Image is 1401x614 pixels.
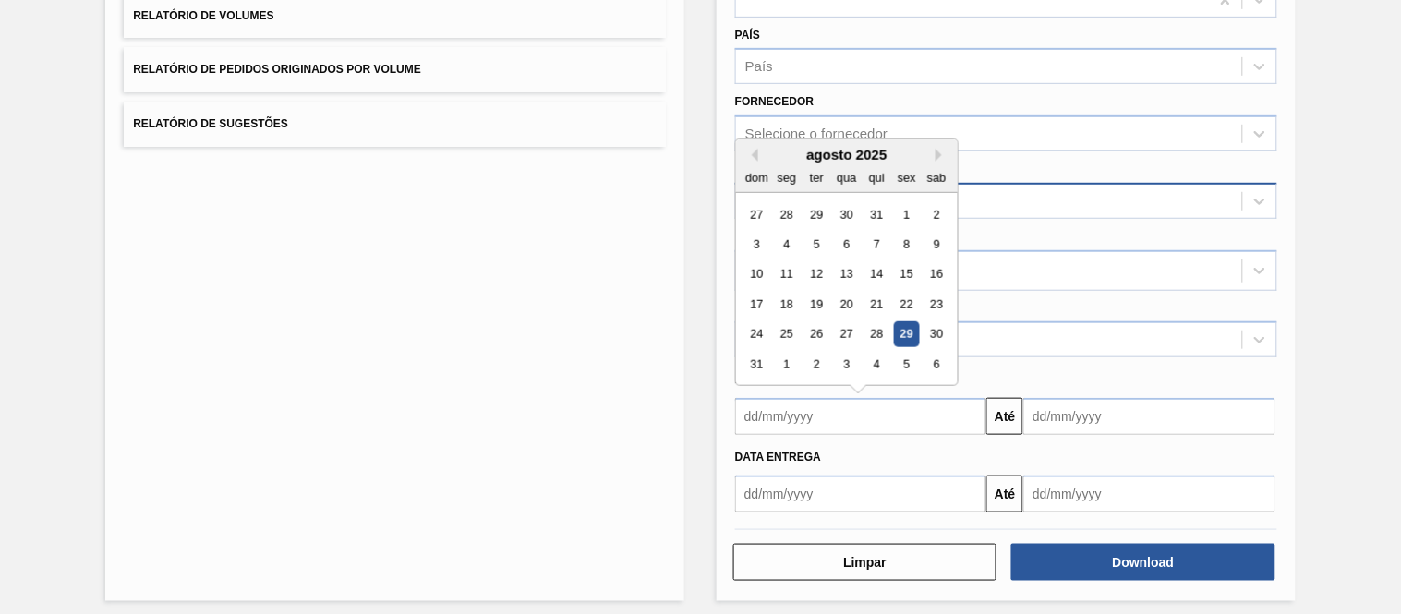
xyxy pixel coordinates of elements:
div: qua [834,165,859,190]
label: País [735,29,760,42]
div: agosto 2025 [736,147,958,163]
div: Choose quarta-feira, 6 de agosto de 2025 [834,232,859,257]
div: dom [744,165,769,190]
div: Choose sábado, 23 de agosto de 2025 [924,292,949,317]
div: Choose terça-feira, 26 de agosto de 2025 [804,322,829,347]
div: País [745,59,773,75]
div: ter [804,165,829,190]
div: sab [924,165,949,190]
button: Next Month [936,149,948,162]
input: dd/mm/yyyy [735,476,986,512]
div: Choose terça-feira, 12 de agosto de 2025 [804,262,829,287]
div: Choose segunda-feira, 18 de agosto de 2025 [775,292,800,317]
div: Choose sexta-feira, 22 de agosto de 2025 [894,292,919,317]
button: Limpar [733,544,996,581]
div: Choose terça-feira, 5 de agosto de 2025 [804,232,829,257]
div: Choose sábado, 16 de agosto de 2025 [924,262,949,287]
div: Choose sexta-feira, 8 de agosto de 2025 [894,232,919,257]
span: Data entrega [735,451,821,464]
div: Choose quinta-feira, 14 de agosto de 2025 [864,262,889,287]
div: Choose domingo, 17 de agosto de 2025 [744,292,769,317]
div: Choose sábado, 9 de agosto de 2025 [924,232,949,257]
span: Relatório de Volumes [133,9,273,22]
div: Selecione o fornecedor [745,126,888,142]
div: Choose sábado, 6 de setembro de 2025 [924,352,949,377]
div: Choose terça-feira, 29 de julho de 2025 [804,202,829,227]
button: Relatório de Sugestões [124,102,666,147]
div: Choose domingo, 10 de agosto de 2025 [744,262,769,287]
button: Previous Month [745,149,758,162]
div: Choose sábado, 30 de agosto de 2025 [924,322,949,347]
div: Choose segunda-feira, 1 de setembro de 2025 [775,352,800,377]
div: Choose terça-feira, 2 de setembro de 2025 [804,352,829,377]
div: Choose sexta-feira, 1 de agosto de 2025 [894,202,919,227]
div: seg [775,165,800,190]
div: Choose domingo, 31 de agosto de 2025 [744,352,769,377]
div: Choose sexta-feira, 5 de setembro de 2025 [894,352,919,377]
div: month 2025-08 [742,199,951,379]
div: Choose domingo, 27 de julho de 2025 [744,202,769,227]
div: Choose segunda-feira, 11 de agosto de 2025 [775,262,800,287]
div: Choose quarta-feira, 3 de setembro de 2025 [834,352,859,377]
div: Choose quarta-feira, 27 de agosto de 2025 [834,322,859,347]
div: Choose quarta-feira, 13 de agosto de 2025 [834,262,859,287]
div: Choose quinta-feira, 31 de julho de 2025 [864,202,889,227]
div: Choose sexta-feira, 15 de agosto de 2025 [894,262,919,287]
div: sex [894,165,919,190]
div: Choose quinta-feira, 21 de agosto de 2025 [864,292,889,317]
div: Choose quinta-feira, 7 de agosto de 2025 [864,232,889,257]
div: Choose quinta-feira, 4 de setembro de 2025 [864,352,889,377]
div: Choose terça-feira, 19 de agosto de 2025 [804,292,829,317]
div: Choose segunda-feira, 25 de agosto de 2025 [775,322,800,347]
div: Choose quarta-feira, 30 de julho de 2025 [834,202,859,227]
div: Choose domingo, 3 de agosto de 2025 [744,232,769,257]
button: Até [986,476,1023,512]
div: Choose quarta-feira, 20 de agosto de 2025 [834,292,859,317]
div: Choose segunda-feira, 28 de julho de 2025 [775,202,800,227]
span: Relatório de Sugestões [133,117,288,130]
label: Fornecedor [735,95,814,108]
button: Até [986,398,1023,435]
input: dd/mm/yyyy [1023,476,1274,512]
input: dd/mm/yyyy [1023,398,1274,435]
span: Relatório de Pedidos Originados por Volume [133,63,421,76]
div: Choose segunda-feira, 4 de agosto de 2025 [775,232,800,257]
div: qui [864,165,889,190]
div: Choose sexta-feira, 29 de agosto de 2025 [894,322,919,347]
input: dd/mm/yyyy [735,398,986,435]
button: Relatório de Pedidos Originados por Volume [124,47,666,92]
div: Choose domingo, 24 de agosto de 2025 [744,322,769,347]
div: Choose sábado, 2 de agosto de 2025 [924,202,949,227]
button: Download [1011,544,1274,581]
div: Choose quinta-feira, 28 de agosto de 2025 [864,322,889,347]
